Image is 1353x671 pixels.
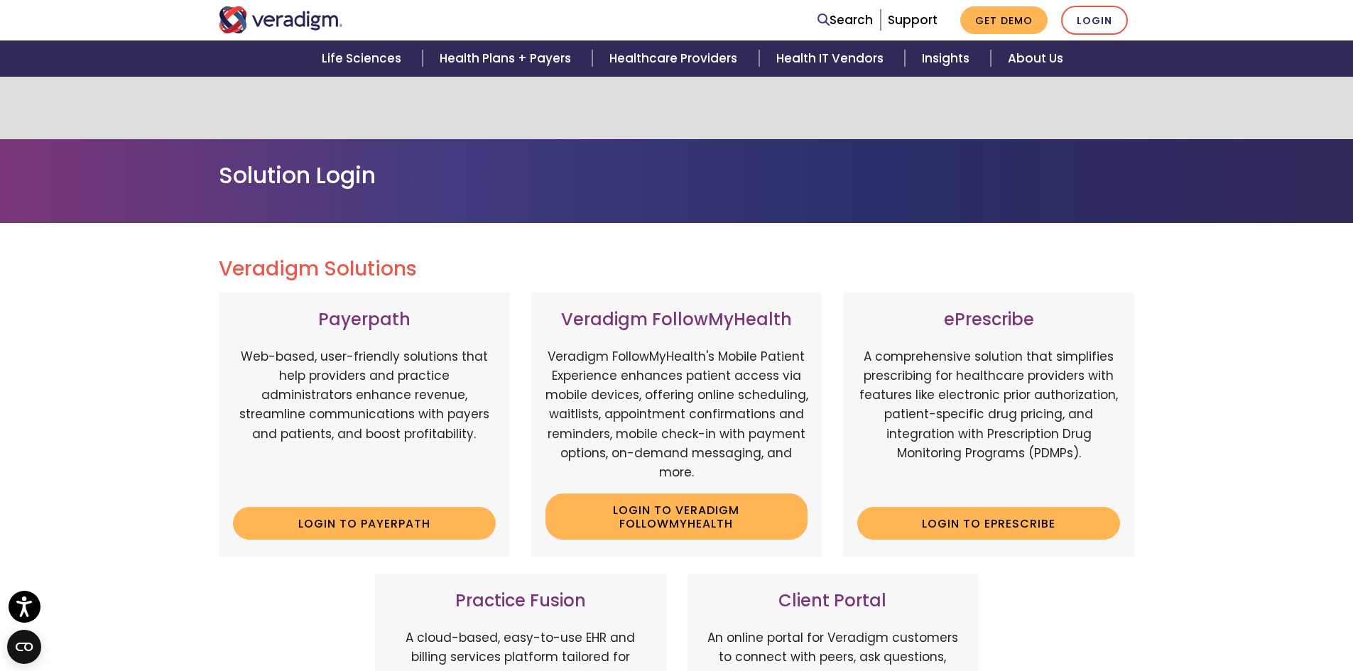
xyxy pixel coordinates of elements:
a: Health IT Vendors [759,40,905,77]
h2: Veradigm Solutions [219,257,1135,281]
a: Healthcare Providers [592,40,759,77]
p: Veradigm FollowMyHealth's Mobile Patient Experience enhances patient access via mobile devices, o... [545,347,808,482]
a: Login to Payerpath [233,507,496,540]
h3: ePrescribe [857,310,1120,330]
h3: Client Portal [702,591,965,611]
h3: Practice Fusion [389,591,652,611]
a: Login to ePrescribe [857,507,1120,540]
a: About Us [991,40,1080,77]
button: Open CMP widget [7,630,41,664]
a: Login to Veradigm FollowMyHealth [545,493,808,540]
a: Life Sciences [305,40,423,77]
a: Support [888,11,938,28]
a: Search [817,11,873,30]
a: Get Demo [960,6,1048,34]
h3: Payerpath [233,310,496,330]
h1: Solution Login [219,162,1135,189]
h3: Veradigm FollowMyHealth [545,310,808,330]
img: Veradigm logo [219,6,343,33]
a: Health Plans + Payers [423,40,592,77]
a: Login [1061,6,1128,35]
p: A comprehensive solution that simplifies prescribing for healthcare providers with features like ... [857,347,1120,496]
a: Insights [905,40,991,77]
p: Web-based, user-friendly solutions that help providers and practice administrators enhance revenu... [233,347,496,496]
